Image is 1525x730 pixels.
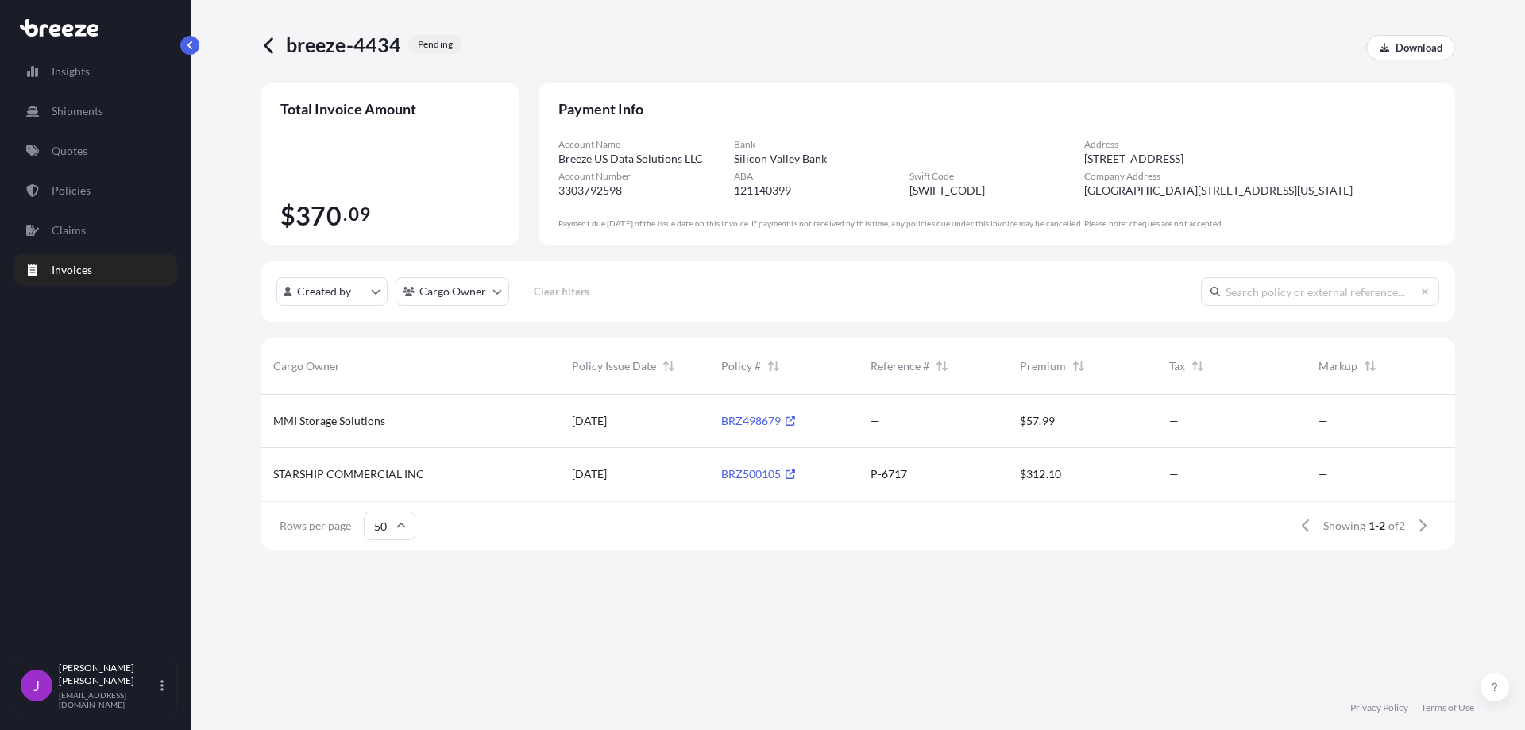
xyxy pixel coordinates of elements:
a: Quotes [14,135,177,167]
span: Total Invoice Amount [280,99,500,118]
p: [EMAIL_ADDRESS][DOMAIN_NAME] [59,690,157,709]
span: Cargo Owner [273,358,340,374]
span: Silicon Valley Bank [734,151,827,167]
span: [DATE] [572,466,607,482]
span: Rows per page [280,518,351,534]
span: Account Number [558,170,734,183]
p: Clear filters [534,284,589,299]
span: Policy Issue Date [572,358,656,374]
input: Search policy or external reference... [1201,277,1439,306]
p: Quotes [52,143,87,159]
button: Clear filters [517,279,606,304]
button: createdBy Filter options [276,277,388,306]
button: Sort [932,357,952,376]
span: STARSHIP COMMERCIAL INC [273,466,424,482]
div: Payment due [DATE] of the issue date on this invoice. If payment is not received by this time, an... [558,218,1435,229]
span: Company Address [1084,170,1435,183]
div: — [1156,448,1306,501]
span: of 2 [1388,518,1405,534]
span: — [1318,413,1328,429]
a: Shipments [14,95,177,127]
span: [DATE] [572,413,607,429]
span: Payment Info [558,99,1435,118]
span: Policy # [721,358,761,374]
span: 09 [349,208,369,221]
p: [PERSON_NAME] [PERSON_NAME] [59,662,157,687]
p: Cargo Owner [419,284,486,299]
span: $57.99 [1020,413,1055,429]
p: Insights [52,64,90,79]
a: Claims [14,214,177,246]
span: $312.10 [1020,466,1061,482]
span: . [343,208,347,221]
span: [STREET_ADDRESS] [1084,151,1183,167]
p: Created by [297,284,351,299]
span: MMI Storage Solutions [273,413,385,429]
span: Swift Code [909,170,1085,183]
a: Policies [14,175,177,207]
a: Privacy Policy [1350,701,1408,714]
button: Sort [1069,357,1088,376]
p: Invoices [52,262,92,278]
p: Claims [52,222,86,238]
a: BRZ498679 [721,414,795,427]
button: Sort [659,357,678,376]
span: — [1318,466,1328,482]
span: Premium [1020,358,1066,374]
span: [GEOGRAPHIC_DATA][STREET_ADDRESS][US_STATE] [1084,183,1353,199]
span: Reference # [871,358,929,374]
p: Policies [52,183,91,199]
button: Sort [1361,357,1380,376]
span: ABA [734,170,909,183]
p: pending [418,38,453,51]
a: Download [1366,35,1455,60]
span: Showing [1323,518,1365,534]
a: Invoices [14,254,177,286]
span: 121140399 [734,183,791,199]
button: Sort [1188,357,1207,376]
p: Download [1396,40,1442,56]
span: Address [1084,138,1435,151]
span: Bank [734,138,1085,151]
span: 370 [295,203,342,229]
a: Insights [14,56,177,87]
a: BRZ500105 [721,467,795,481]
span: Tax [1169,358,1185,374]
span: Markup [1318,358,1357,374]
span: Account Name [558,138,734,151]
span: 1-2 [1369,518,1385,534]
span: [SWIFT_CODE] [909,183,985,199]
button: Sort [764,357,783,376]
span: — [871,413,880,429]
span: Breeze US Data Solutions LLC [558,151,703,167]
span: 3303792598 [558,183,622,199]
p: Shipments [52,103,103,119]
span: $ [280,203,295,229]
button: cargoOwner Filter options [396,277,509,306]
a: Terms of Use [1421,701,1474,714]
span: breeze-4434 [286,32,402,57]
span: P-6717 [871,466,907,482]
div: — [1156,395,1306,448]
span: J [33,678,40,693]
